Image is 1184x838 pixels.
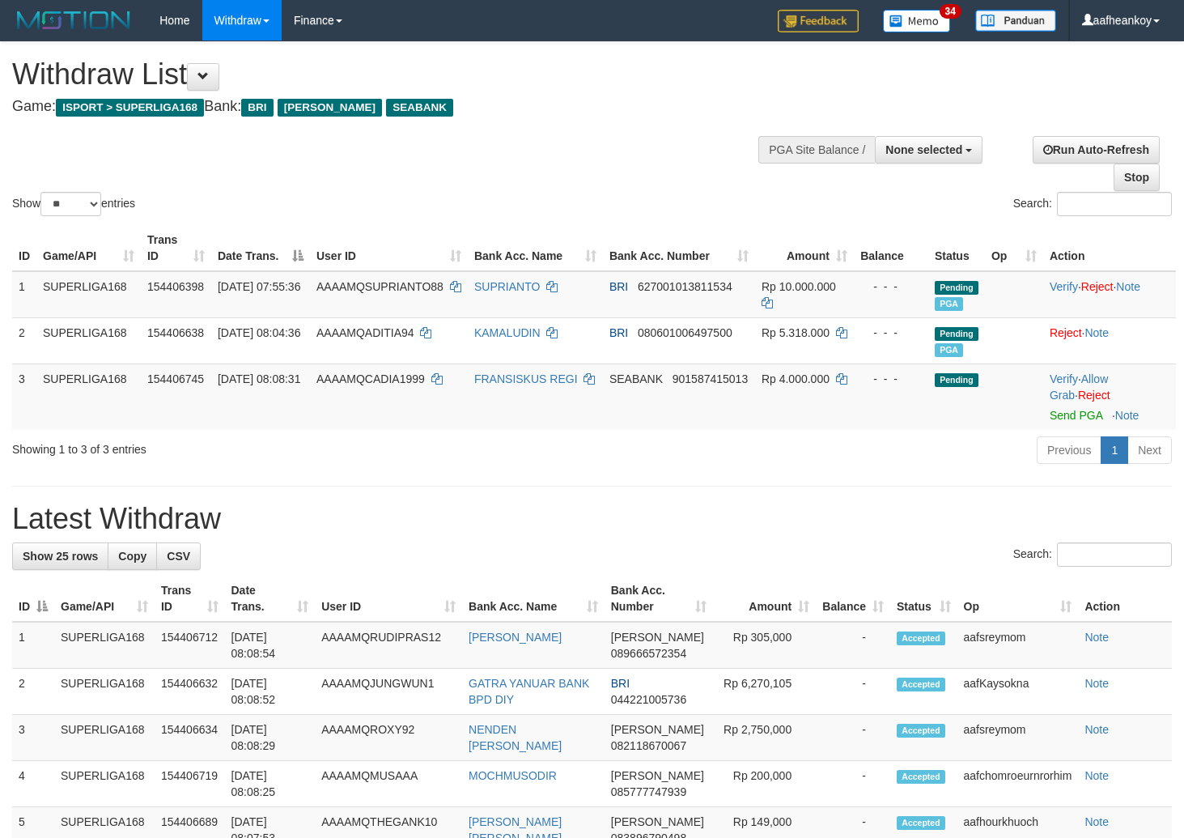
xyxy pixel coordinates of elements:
[816,761,890,807] td: -
[12,622,54,669] td: 1
[108,542,157,570] a: Copy
[1084,326,1109,339] a: Note
[155,576,225,622] th: Trans ID: activate to sort column ascending
[883,10,951,32] img: Button%20Memo.svg
[12,669,54,715] td: 2
[1078,576,1172,622] th: Action
[957,669,1079,715] td: aafKaysokna
[713,576,816,622] th: Amount: activate to sort column ascending
[713,761,816,807] td: Rp 200,000
[1084,815,1109,828] a: Note
[315,622,462,669] td: AAAAMQRUDIPRAS12
[897,770,945,784] span: Accepted
[1127,436,1172,464] a: Next
[315,669,462,715] td: AAAAMQJUNGWUN1
[54,576,155,622] th: Game/API: activate to sort column ascending
[474,280,540,293] a: SUPRIANTO
[673,372,748,385] span: Copy 901587415013 to clipboard
[316,326,414,339] span: AAAAMQADITIA94
[611,815,704,828] span: [PERSON_NAME]
[12,364,36,430] td: 3
[54,761,155,807] td: SUPERLIGA168
[462,576,605,622] th: Bank Acc. Name: activate to sort column ascending
[147,280,204,293] span: 154406398
[940,4,961,19] span: 34
[885,143,962,156] span: None selected
[12,58,773,91] h1: Withdraw List
[1050,326,1082,339] a: Reject
[1084,769,1109,782] a: Note
[1037,436,1101,464] a: Previous
[147,326,204,339] span: 154406638
[611,769,704,782] span: [PERSON_NAME]
[611,647,686,660] span: Copy 089666572354 to clipboard
[316,372,425,385] span: AAAAMQCADIA1999
[36,317,141,364] td: SUPERLIGA168
[957,715,1079,761] td: aafsreymom
[1114,164,1160,191] a: Stop
[12,99,773,115] h4: Game: Bank:
[609,372,663,385] span: SEABANK
[12,8,135,32] img: MOTION_logo.png
[54,622,155,669] td: SUPERLIGA168
[957,761,1079,807] td: aafchomroeurnrorhim
[611,785,686,798] span: Copy 085777747939 to clipboard
[474,326,541,339] a: KAMALUDIN
[638,280,732,293] span: Copy 627001013811534 to clipboard
[816,669,890,715] td: -
[928,225,985,271] th: Status
[474,372,578,385] a: FRANSISKUS REGI
[1078,389,1110,402] a: Reject
[310,225,468,271] th: User ID: activate to sort column ascending
[469,769,557,782] a: MOCHMUSODIR
[762,280,836,293] span: Rp 10.000.000
[40,192,101,216] select: Showentries
[1043,317,1176,364] td: ·
[225,576,316,622] th: Date Trans.: activate to sort column ascending
[957,622,1079,669] td: aafsreymom
[605,576,713,622] th: Bank Acc. Number: activate to sort column ascending
[1057,192,1172,216] input: Search:
[141,225,211,271] th: Trans ID: activate to sort column ascending
[1050,280,1078,293] a: Verify
[1050,372,1108,402] a: Allow Grab
[1084,723,1109,736] a: Note
[167,550,190,563] span: CSV
[315,576,462,622] th: User ID: activate to sort column ascending
[155,622,225,669] td: 154406712
[935,343,963,357] span: Marked by aafromsomean
[12,225,36,271] th: ID
[975,10,1056,32] img: panduan.png
[1050,372,1108,402] span: ·
[611,739,686,752] span: Copy 082118670067 to clipboard
[225,761,316,807] td: [DATE] 08:08:25
[469,677,589,706] a: GATRA YANUAR BANK BPD DIY
[609,326,628,339] span: BRI
[758,136,875,164] div: PGA Site Balance /
[816,622,890,669] td: -
[211,225,310,271] th: Date Trans.: activate to sort column descending
[713,715,816,761] td: Rp 2,750,000
[315,715,462,761] td: AAAAMQROXY92
[278,99,382,117] span: [PERSON_NAME]
[12,271,36,318] td: 1
[118,550,146,563] span: Copy
[816,576,890,622] th: Balance: activate to sort column ascending
[854,225,928,271] th: Balance
[755,225,854,271] th: Amount: activate to sort column ascending
[638,326,732,339] span: Copy 080601006497500 to clipboard
[316,280,443,293] span: AAAAMQSUPRIANTO88
[1033,136,1160,164] a: Run Auto-Refresh
[12,192,135,216] label: Show entries
[23,550,98,563] span: Show 25 rows
[386,99,453,117] span: SEABANK
[1043,225,1176,271] th: Action
[1050,409,1102,422] a: Send PGA
[860,325,922,341] div: - - -
[935,373,978,387] span: Pending
[12,542,108,570] a: Show 25 rows
[36,364,141,430] td: SUPERLIGA168
[225,622,316,669] td: [DATE] 08:08:54
[860,279,922,295] div: - - -
[225,669,316,715] td: [DATE] 08:08:52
